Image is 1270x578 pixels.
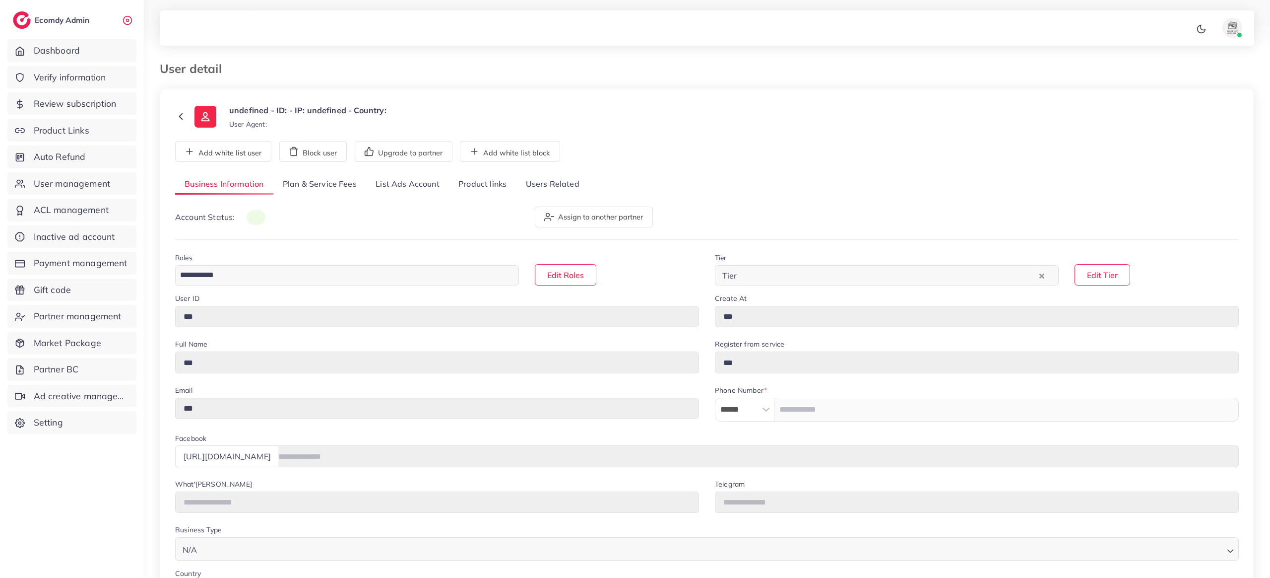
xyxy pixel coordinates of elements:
label: Roles [175,253,192,263]
div: Search for option [175,265,519,286]
button: Add white list user [175,141,271,162]
span: Auto Refund [34,150,86,163]
p: Account Status: [175,211,265,223]
a: Review subscription [7,92,136,115]
img: ic-user-info.36bf1079.svg [194,106,216,128]
div: Search for option [715,265,1059,286]
button: Upgrade to partner [355,141,452,162]
span: Product Links [34,124,89,137]
a: List Ads Account [366,174,449,195]
label: Telegram [715,479,745,489]
label: Register from service [715,339,784,349]
input: Search for option [740,268,1037,283]
label: Create At [715,293,747,303]
p: undefined - ID: - IP: undefined - Country: [229,104,386,116]
button: Block user [279,141,347,162]
span: Partner management [34,310,122,323]
span: Market Package [34,337,101,350]
a: Inactive ad account [7,225,136,248]
span: Ad creative management [34,390,129,403]
span: Dashboard [34,44,80,57]
a: Verify information [7,66,136,89]
label: User ID [175,293,199,303]
a: Dashboard [7,39,136,62]
a: Business Information [175,174,273,195]
label: Business Type [175,525,222,535]
h2: Ecomdy Admin [35,15,92,25]
span: Partner BC [34,363,79,376]
span: Inactive ad account [34,230,115,243]
a: Market Package [7,332,136,355]
a: avatar [1210,18,1246,38]
a: Setting [7,411,136,434]
button: Edit Tier [1075,264,1130,286]
a: Plan & Service Fees [273,174,366,195]
div: [URL][DOMAIN_NAME] [175,445,279,467]
button: Assign to another partner [535,207,653,227]
a: logoEcomdy Admin [13,11,92,29]
span: Setting [34,416,63,429]
a: Ad creative management [7,385,136,408]
label: Tier [715,253,727,263]
span: Tier [720,268,739,283]
span: Gift code [34,284,71,296]
label: Full Name [175,339,207,349]
small: User Agent: [229,119,267,129]
img: avatar [1222,18,1242,38]
span: User management [34,177,110,190]
span: Payment management [34,257,127,270]
a: Partner management [7,305,136,328]
a: Payment management [7,252,136,275]
span: N/A [181,543,199,557]
label: Email [175,385,192,395]
label: Facebook [175,433,206,443]
div: Search for option [175,537,1239,561]
button: Add white list block [460,141,560,162]
input: Search for option [177,268,506,283]
a: User management [7,172,136,195]
span: Verify information [34,71,106,84]
span: Review subscription [34,97,117,110]
span: ACL management [34,204,109,217]
button: Edit Roles [535,264,596,286]
a: Product Links [7,119,136,142]
button: Clear Selected [1039,270,1044,281]
img: logo [13,11,31,29]
a: Auto Refund [7,145,136,168]
a: ACL management [7,199,136,221]
a: Product links [449,174,516,195]
a: Partner BC [7,358,136,381]
h3: User detail [160,62,230,76]
a: Gift code [7,279,136,301]
input: Search for option [200,540,1223,557]
label: Phone Number [715,385,767,395]
label: What'[PERSON_NAME] [175,479,252,489]
a: Users Related [516,174,588,195]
